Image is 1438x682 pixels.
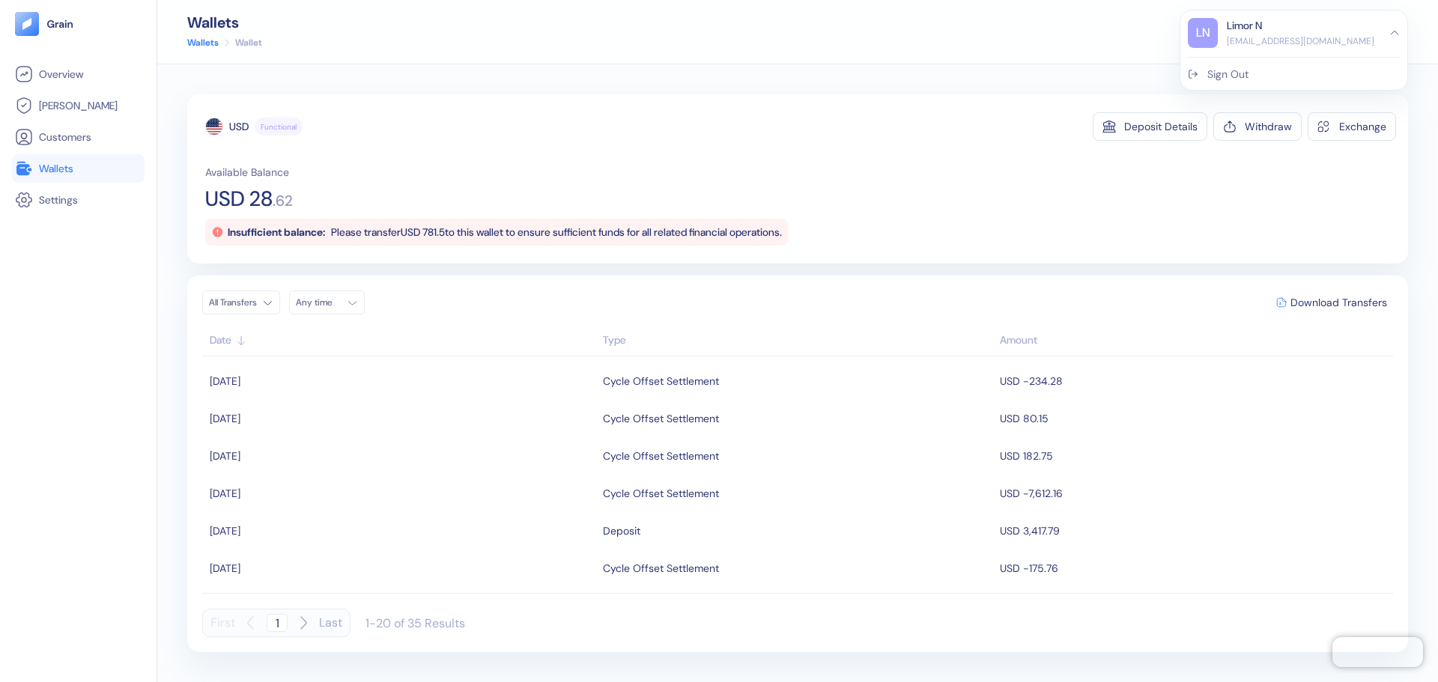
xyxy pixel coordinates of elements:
div: [EMAIL_ADDRESS][DOMAIN_NAME] [1227,34,1374,48]
button: Exchange [1308,112,1396,141]
span: Download Transfers [1290,297,1387,308]
span: Functional [261,121,297,133]
div: Deposit Details [1124,121,1198,132]
a: Customers [15,128,142,146]
button: Download Transfers [1270,291,1393,314]
span: [PERSON_NAME] [39,98,118,113]
div: Cycle Offset Settlement [603,555,719,581]
td: [DATE] [202,400,599,437]
div: Exchange [1339,121,1386,132]
td: USD -7,612.16 [996,475,1393,512]
span: USD 28 [205,189,273,210]
td: [DATE] [202,437,599,475]
div: LN [1188,18,1218,48]
td: USD -175.76 [996,549,1393,587]
div: Wallets [187,15,262,30]
span: Settings [39,192,78,207]
div: Withdraw [1245,121,1292,132]
button: First [210,609,235,637]
button: Deposit Details [1093,112,1207,141]
div: 1-20 of 35 Results [365,615,465,631]
span: Please transfer USD 781.5 to this wallet to ensure sufficient funds for all related financial ope... [331,225,782,239]
div: Cycle Offset Settlement [603,368,719,394]
td: USD -234.28 [996,362,1393,400]
span: Wallets [39,161,73,176]
div: Sort descending [1000,332,1386,348]
td: [DATE] [202,549,599,587]
td: [DATE] [202,512,599,549]
span: Available Balance [205,165,289,180]
a: Settings [15,191,142,209]
div: Deposit [603,518,640,544]
div: Sign Out [1207,67,1249,82]
span: Insufficient balance: [228,225,325,239]
img: logo-tablet-V2.svg [15,12,39,36]
div: Any time [296,296,341,308]
button: Withdraw [1213,112,1302,141]
a: Overview [15,65,142,83]
div: Sort ascending [603,332,992,348]
span: Overview [39,67,83,82]
div: Sort ascending [210,332,595,348]
td: USD 182.75 [996,437,1393,475]
div: Cycle Offset Settlement [603,443,719,469]
td: [DATE] [202,475,599,512]
iframe: Chatra live chat [1332,637,1423,667]
div: Cycle Offset Settlement [603,406,719,431]
button: Any time [289,290,365,314]
a: [PERSON_NAME] [15,97,142,115]
td: USD 80.15 [996,400,1393,437]
button: Last [319,609,342,637]
a: Wallets [187,36,219,49]
img: logo [46,19,74,29]
td: [DATE] [202,362,599,400]
div: Cycle Offset Settlement [603,481,719,506]
div: USD [229,119,249,134]
span: Customers [39,130,91,144]
a: Wallets [15,159,142,177]
div: Limor N [1227,18,1262,34]
td: USD 3,417.79 [996,512,1393,549]
span: . 62 [273,193,293,208]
